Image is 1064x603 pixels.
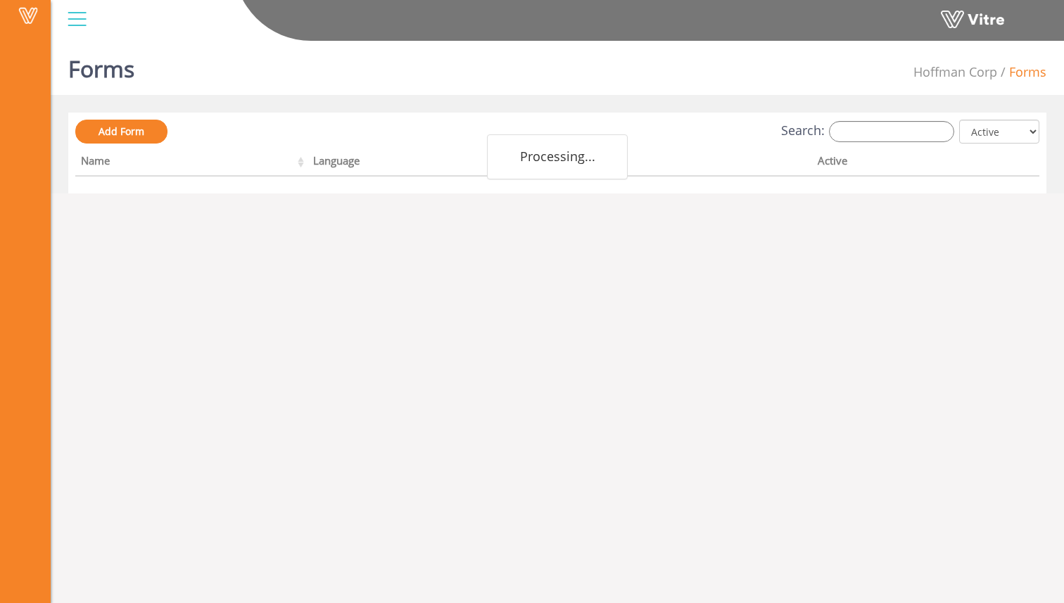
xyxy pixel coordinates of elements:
[829,121,954,142] input: Search:
[75,120,167,144] a: Add Form
[75,150,308,177] th: Name
[997,63,1046,82] li: Forms
[99,125,144,138] span: Add Form
[781,121,954,142] label: Search:
[308,150,563,177] th: Language
[563,150,811,177] th: Company
[487,134,628,179] div: Processing...
[812,150,992,177] th: Active
[68,35,134,95] h1: Forms
[913,63,997,80] span: 210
